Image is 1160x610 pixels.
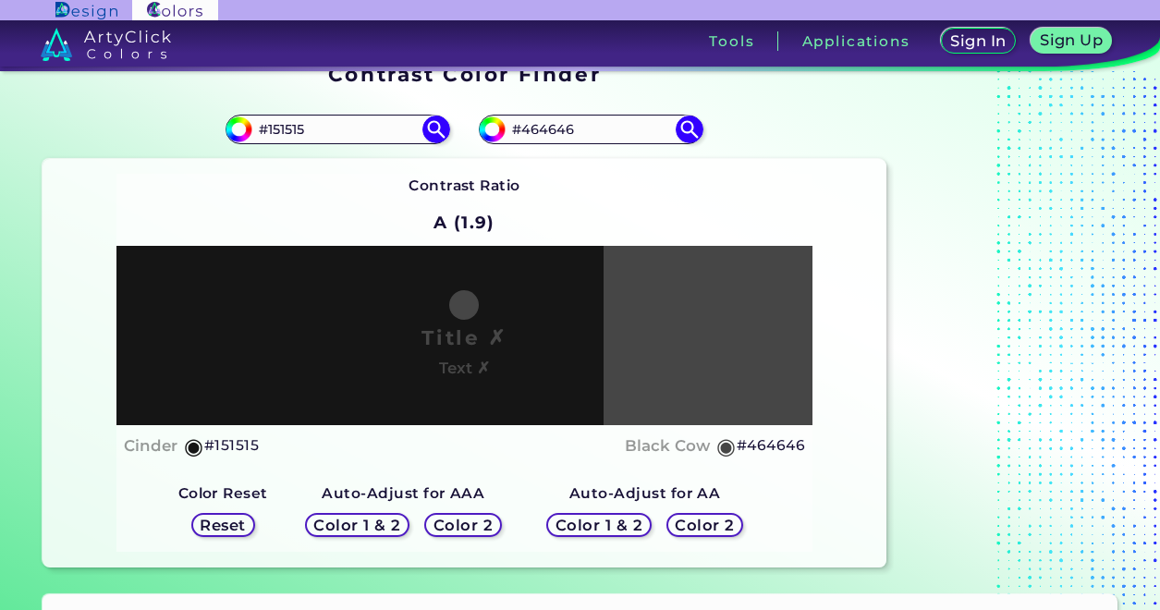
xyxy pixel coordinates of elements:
[178,484,268,502] strong: Color Reset
[569,484,720,502] strong: Auto-Adjust for AA
[802,34,910,48] h3: Applications
[709,34,754,48] h3: Tools
[322,484,484,502] strong: Auto-Adjust for AAA
[318,518,397,532] h5: Color 1 & 2
[421,323,507,351] h1: Title ✗
[737,433,805,457] h5: #464646
[1043,33,1100,47] h5: Sign Up
[716,435,737,457] h5: ◉
[953,34,1003,48] h5: Sign In
[439,355,490,382] h4: Text ✗
[41,28,171,61] img: logo_artyclick_colors_white.svg
[252,116,424,141] input: type color 1..
[328,60,601,88] h1: Contrast Color Finder
[506,116,678,141] input: type color 2..
[204,433,259,457] h5: #151515
[559,518,638,532] h5: Color 1 & 2
[676,116,703,143] img: icon search
[124,433,177,459] h4: Cinder
[184,435,204,457] h5: ◉
[55,2,117,19] img: ArtyClick Design logo
[202,518,244,532] h5: Reset
[678,518,732,532] h5: Color 2
[625,433,710,459] h4: Black Cow
[409,177,520,194] strong: Contrast Ratio
[945,30,1012,53] a: Sign In
[422,116,450,143] img: icon search
[436,518,490,532] h5: Color 2
[1035,30,1108,53] a: Sign Up
[425,201,503,242] h2: A (1.9)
